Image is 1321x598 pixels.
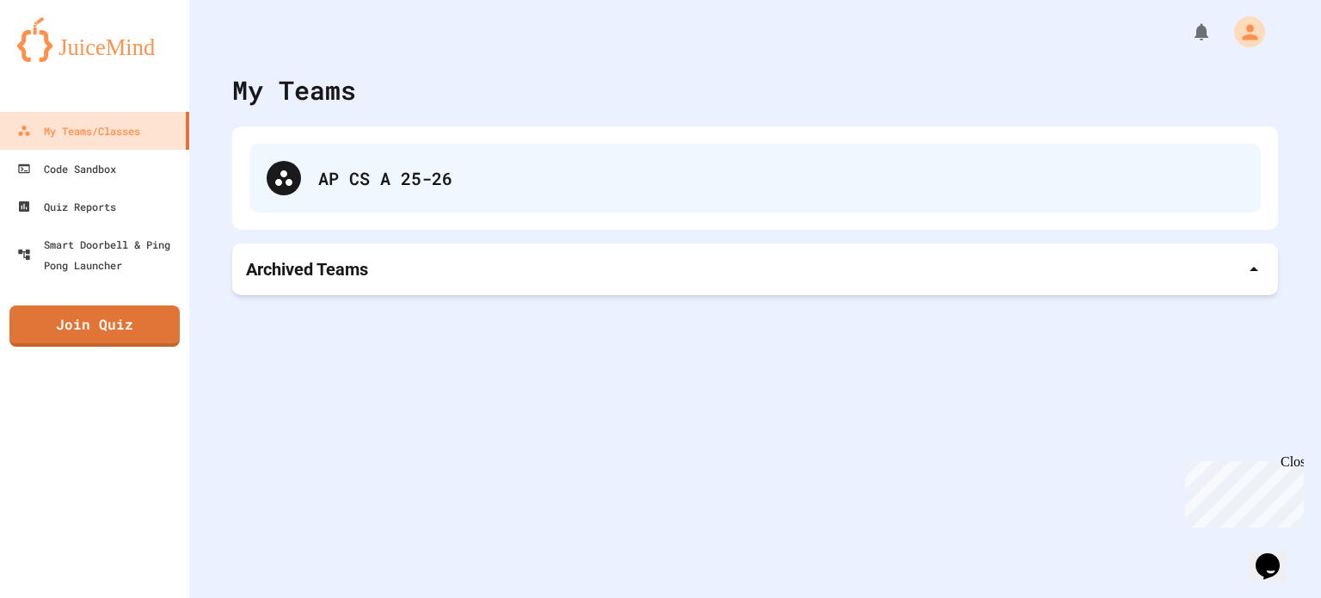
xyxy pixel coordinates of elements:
div: AP CS A 25-26 [249,144,1261,213]
a: Join Quiz [9,305,180,347]
div: Smart Doorbell & Ping Pong Launcher [17,234,182,275]
div: My Account [1216,12,1269,52]
div: My Notifications [1159,17,1216,46]
div: AP CS A 25-26 [318,165,1244,191]
div: My Teams/Classes [17,120,140,141]
p: Archived Teams [246,257,368,281]
img: logo-orange.svg [17,17,172,62]
div: Code Sandbox [17,158,116,179]
div: Quiz Reports [17,196,116,217]
div: Chat with us now!Close [7,7,119,109]
div: My Teams [232,71,356,109]
iframe: chat widget [1178,454,1304,527]
iframe: chat widget [1249,529,1304,581]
